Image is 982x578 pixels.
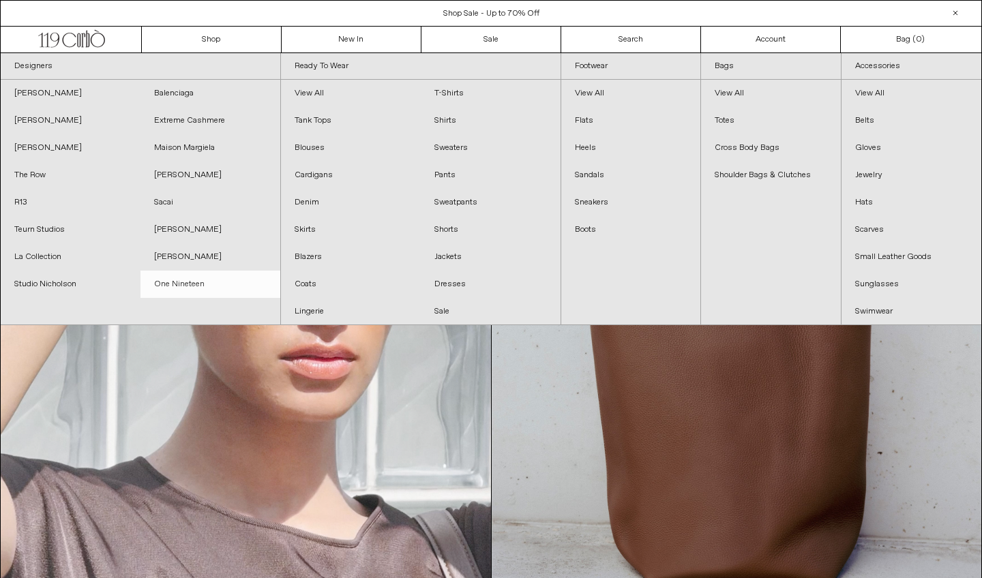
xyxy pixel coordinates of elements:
a: R13 [1,189,140,216]
a: Denim [281,189,421,216]
a: Cardigans [281,162,421,189]
a: Blazers [281,243,421,271]
a: View All [842,80,981,107]
a: [PERSON_NAME] [140,216,280,243]
a: Maison Margiela [140,134,280,162]
a: View All [701,80,841,107]
a: Teurn Studios [1,216,140,243]
a: Belts [842,107,981,134]
a: Blouses [281,134,421,162]
a: Tank Tops [281,107,421,134]
a: Shoulder Bags & Clutches [701,162,841,189]
a: [PERSON_NAME] [1,80,140,107]
a: Account [701,27,841,52]
a: Coats [281,271,421,298]
a: Heels [561,134,701,162]
a: Bag () [841,27,981,52]
a: Designers [1,53,280,80]
a: Flats [561,107,701,134]
a: Pants [421,162,561,189]
a: Sale [421,27,561,52]
a: Lingerie [281,298,421,325]
a: Sunglasses [842,271,981,298]
a: Jackets [421,243,561,271]
a: Search [561,27,701,52]
span: 0 [916,34,921,45]
a: Jewelry [842,162,981,189]
a: Boots [561,216,701,243]
a: [PERSON_NAME] [140,162,280,189]
a: Skirts [281,216,421,243]
a: Cross Body Bags [701,134,841,162]
a: Shop Sale - Up to 70% Off [443,8,539,19]
a: Shorts [421,216,561,243]
a: View All [561,80,701,107]
a: Sale [421,298,561,325]
a: Sacai [140,189,280,216]
a: [PERSON_NAME] [1,107,140,134]
a: View All [281,80,421,107]
a: Totes [701,107,841,134]
a: Sneakers [561,189,701,216]
a: Scarves [842,216,981,243]
a: Swimwear [842,298,981,325]
span: ) [916,33,925,46]
a: Extreme Cashmere [140,107,280,134]
a: Sandals [561,162,701,189]
a: [PERSON_NAME] [1,134,140,162]
a: Small Leather Goods [842,243,981,271]
a: The Row [1,162,140,189]
a: Footwear [561,53,701,80]
a: Sweaters [421,134,561,162]
a: One Nineteen [140,271,280,298]
a: Balenciaga [140,80,280,107]
a: Hats [842,189,981,216]
a: [PERSON_NAME] [140,243,280,271]
a: Dresses [421,271,561,298]
a: Studio Nicholson [1,271,140,298]
a: T-Shirts [421,80,561,107]
a: Bags [701,53,841,80]
a: La Collection [1,243,140,271]
a: Shop [142,27,282,52]
a: Sweatpants [421,189,561,216]
a: Accessories [842,53,981,80]
a: Ready To Wear [281,53,561,80]
a: New In [282,27,421,52]
a: Gloves [842,134,981,162]
a: Shirts [421,107,561,134]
